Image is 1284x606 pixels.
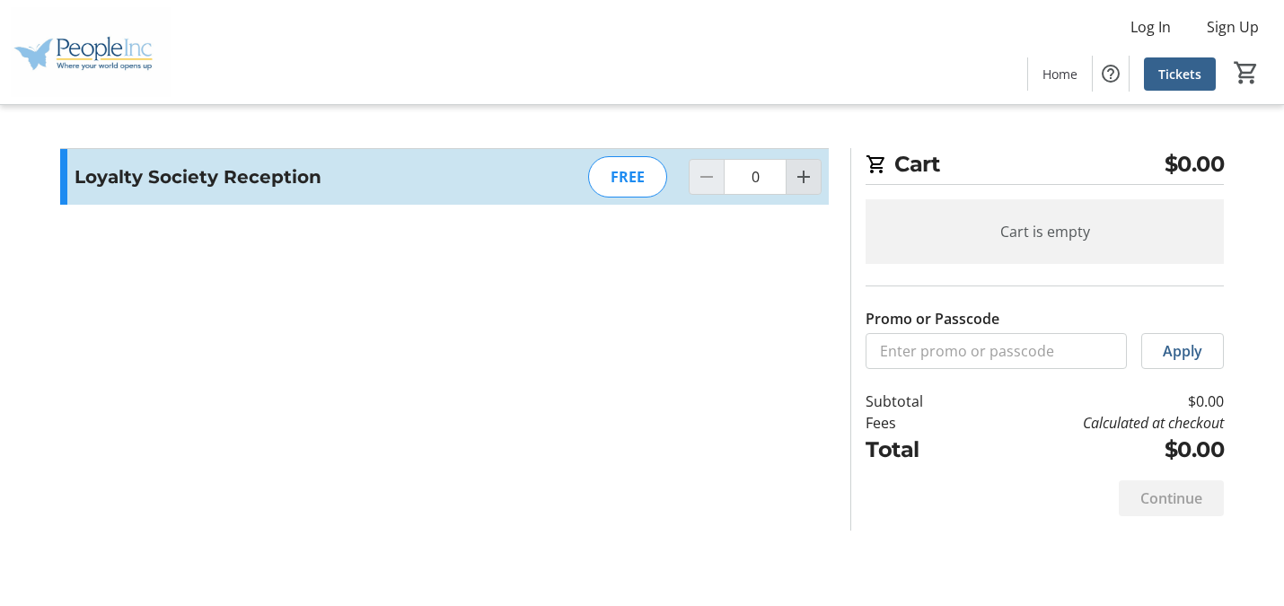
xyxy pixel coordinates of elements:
span: Sign Up [1207,16,1259,38]
h3: Loyalty Society Reception [75,163,467,190]
button: Log In [1116,13,1185,41]
button: Increment by one [787,160,821,194]
td: Calculated at checkout [970,412,1224,434]
span: Log In [1130,16,1171,38]
td: Total [866,434,970,466]
div: Cart is empty [866,199,1224,264]
span: Tickets [1158,65,1201,83]
span: Apply [1163,340,1202,362]
span: Home [1042,65,1077,83]
button: Sign Up [1192,13,1273,41]
a: Home [1028,57,1092,91]
button: Apply [1141,333,1224,369]
button: Help [1093,56,1129,92]
td: Subtotal [866,391,970,412]
img: People Inc.'s Logo [11,7,171,97]
td: $0.00 [970,391,1224,412]
input: Loyalty Society Reception Quantity [724,159,787,195]
input: Enter promo or passcode [866,333,1127,369]
a: Tickets [1144,57,1216,91]
td: $0.00 [970,434,1224,466]
span: $0.00 [1165,148,1225,180]
h2: Cart [866,148,1224,185]
div: FREE [588,156,667,198]
button: Cart [1230,57,1262,89]
label: Promo or Passcode [866,308,999,329]
td: Fees [866,412,970,434]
